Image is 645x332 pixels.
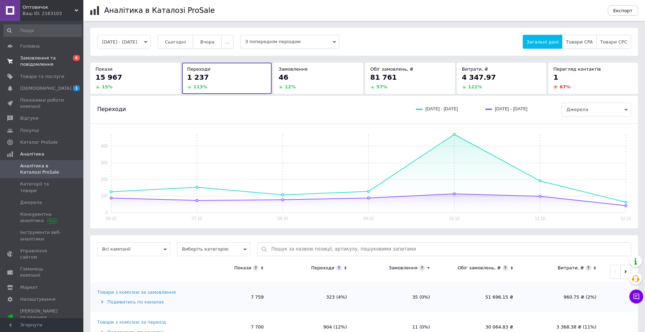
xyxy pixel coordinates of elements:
[188,282,271,312] td: 7 759
[596,35,631,49] button: Товари CPC
[234,265,251,271] div: Покази
[187,73,209,81] span: 1 237
[97,299,186,305] div: Подивитись по каналах
[101,160,108,165] text: 300
[3,24,82,37] input: Пошук
[271,282,354,312] td: 323 (4%)
[193,35,222,49] button: Вчора
[104,6,215,15] h1: Аналітика в Каталозі ProSale
[278,216,288,221] text: 08.10
[370,73,397,81] span: 81 761
[101,144,108,149] text: 400
[73,55,80,61] span: 6
[363,216,374,221] text: 09.10
[225,39,229,45] span: ...
[20,284,38,291] span: Маркет
[562,35,596,49] button: Товари CPA
[20,127,39,134] span: Покупці
[193,84,207,89] span: 113 %
[468,84,482,89] span: 122 %
[608,5,638,16] button: Експорт
[600,39,627,45] span: Товари CPC
[271,243,627,256] input: Пошук за назвою позиції, артикулу, пошуковими запитами
[557,265,584,271] div: Витрати, ₴
[462,66,488,72] span: Витрати, ₴
[20,97,64,110] span: Показники роботи компанії
[20,151,44,157] span: Аналітика
[20,139,58,145] span: Каталог ProSale
[97,289,176,295] div: Товари з комісією за замовлення
[23,10,83,17] div: Ваш ID: 2163103
[97,319,166,325] div: Товари з комісією за перехід
[20,248,64,260] span: Управління сайтом
[23,4,75,10] span: Оптовичок
[200,39,214,45] span: Вчора
[106,216,116,221] text: 06.10
[449,216,460,221] text: 10.10
[458,265,501,271] div: Обіг замовлень, ₴
[20,85,72,92] span: [DEMOGRAPHIC_DATA]
[165,39,186,45] span: Сьогодні
[560,84,570,89] span: 67 %
[535,216,545,221] text: 11.10
[20,211,64,224] span: Конкурентна аналітика
[177,242,250,256] span: Виберіть категорію
[370,66,413,72] span: Обіг замовлень, ₴
[20,296,56,302] span: Налаштування
[97,105,126,113] span: Переходи
[20,73,64,80] span: Товари та послуги
[279,73,288,81] span: 46
[20,229,64,242] span: Інструменти веб-аналітики
[527,39,559,45] span: Загальні дані
[96,66,113,72] span: Покази
[240,35,339,49] span: З попереднім періодом
[354,282,437,312] td: 35 (0%)
[20,181,64,193] span: Категорії та товари
[621,216,631,221] text: 12.10
[20,43,40,49] span: Головна
[562,103,631,117] span: Джерела
[105,210,108,215] text: 0
[285,84,296,89] span: 12 %
[553,73,558,81] span: 1
[389,265,417,271] div: Замовлення
[73,85,80,91] span: 1
[20,163,64,175] span: Аналітика в Каталозі ProSale
[192,216,202,221] text: 07.10
[553,66,601,72] span: Перегляд контактів
[613,8,633,13] span: Експорт
[377,84,387,89] span: 57 %
[158,35,193,49] button: Сьогодні
[20,199,42,206] span: Джерела
[523,35,562,49] button: Загальні дані
[221,35,233,49] button: ...
[629,290,643,303] button: Чат з покупцем
[20,55,64,68] span: Замовлення та повідомлення
[187,66,210,72] span: Переходи
[101,193,108,198] text: 100
[102,84,113,89] span: 15 %
[20,115,38,121] span: Відгуки
[311,265,334,271] div: Переходи
[97,242,170,256] span: Всі кампанії
[20,308,64,327] span: [PERSON_NAME] та рахунки
[566,39,593,45] span: Товари CPA
[462,73,496,81] span: 4 347.97
[101,177,108,182] text: 200
[520,282,603,312] td: 960.75 ₴ (2%)
[437,282,520,312] td: 51 696.15 ₴
[96,73,122,81] span: 15 967
[20,266,64,278] span: Гаманець компанії
[279,66,307,72] span: Замовлення
[97,35,151,49] button: [DATE] - [DATE]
